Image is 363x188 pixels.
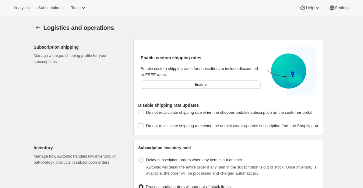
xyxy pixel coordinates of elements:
span: Do not recalculate shipping rate when the shopper updates subscription on the customer portal [146,110,312,115]
h2: Subscription shipping [34,44,124,50]
p: Manage a unique shipping profile for your subscriptions. [34,53,124,65]
span: Subscriptions [38,5,62,10]
span: Analytics [13,5,30,10]
button: Help [296,4,324,12]
button: Settings [325,4,353,12]
button: Subscriptions [34,4,66,12]
span: Logistics and operations [44,24,114,31]
button: Enable [141,80,261,89]
h2: Inventory [34,145,124,151]
button: Tools [67,4,90,12]
div: Enable custom shipping rates for subscribers to include discounted or FREE rates. [141,66,261,78]
span: Tools [71,5,80,10]
button: Analytics [10,4,33,12]
h2: Enable custom shipping rates [141,55,261,61]
span: Do not recalculate shipping rate when the administrator updates subscription from the Shopify app [146,124,318,128]
span: Enable [195,82,206,87]
h2: Subscription inventory hold [138,145,318,151]
span: Help [306,5,314,10]
h2: Disable shipping rate updates [138,102,318,108]
button: Settings [34,23,42,32]
span: Awtomic will delay the entire order if any item in the subscription is out of stock. Once invento... [146,165,316,176]
p: Manage how Awtomic handles low inventory or out-of-stock products in subscription orders. [34,153,124,165]
span: Settings [335,5,350,10]
span: Delay subscription orders when any item is out of stock [146,158,243,162]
